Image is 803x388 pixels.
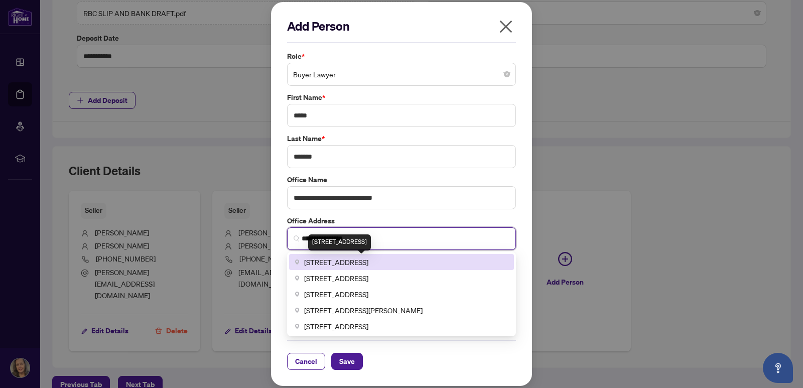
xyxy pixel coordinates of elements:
label: Role [287,51,516,62]
span: close [498,19,514,35]
span: Buyer Lawyer [293,65,510,84]
button: Open asap [763,353,793,383]
button: Save [331,353,363,370]
div: [STREET_ADDRESS] [308,234,371,250]
span: [STREET_ADDRESS] [304,321,368,332]
img: search_icon [294,235,300,241]
span: close-circle [504,71,510,77]
span: [STREET_ADDRESS] [304,289,368,300]
label: Last Name [287,133,516,144]
h2: Add Person [287,18,516,34]
span: Save [339,353,355,369]
button: Cancel [287,353,325,370]
label: Office Name [287,174,516,185]
span: Cancel [295,353,317,369]
span: [STREET_ADDRESS][PERSON_NAME] [304,305,423,316]
label: Office Address [287,215,516,226]
span: [STREET_ADDRESS] [304,273,368,284]
span: [STREET_ADDRESS] [304,256,368,268]
label: First Name [287,92,516,103]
